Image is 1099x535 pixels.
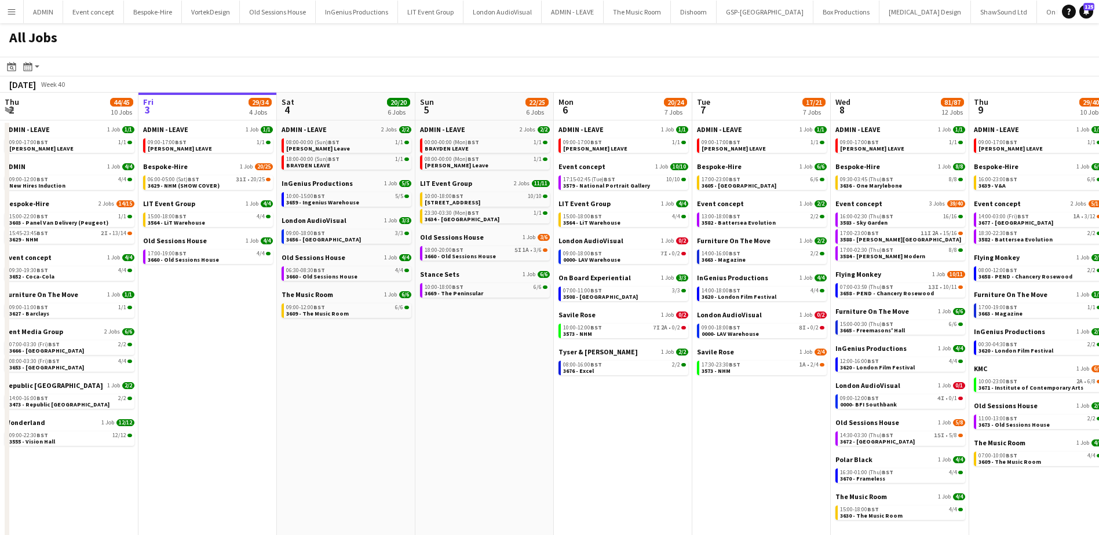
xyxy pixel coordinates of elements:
[261,126,273,133] span: 1/1
[697,162,827,171] a: Bespoke-Hire1 Job6/6
[175,138,187,146] span: BST
[425,215,499,223] span: 3634 - Botree Hotel Ballroom
[9,140,48,145] span: 09:00-17:00
[384,217,397,224] span: 1 Job
[5,162,134,171] a: ADMIN1 Job4/4
[840,230,879,236] span: 17:00-23:00
[282,125,411,179] div: ADMIN - LEAVE2 Jobs2/208:00-00:00 (Sun)BST1/1[PERSON_NAME] Leave18:00-00:00 (Sun)BST1/1BRAYDEN LEAVE
[240,163,253,170] span: 1 Job
[978,219,1053,226] span: 3677 - Somerset House
[702,212,824,226] a: 13:00-18:00BST2/23582 - Battersea Evolution
[835,199,965,270] div: Event concept3 Jobs39/4016:00-02:30 (Thu)BST16/163583 - Sky Garden17:00-23:00BST11I2A•15/163588 -...
[813,1,879,23] button: Box Productions
[9,229,132,243] a: 15:45-23:45BST2I•13/143629 - NHM
[943,230,957,236] span: 15/16
[425,199,480,206] span: 3564 - Trafalgar Square
[36,229,48,237] span: BST
[799,163,812,170] span: 1 Job
[563,138,686,152] a: 09:00-17:00BST1/1[PERSON_NAME] LEAVE
[1087,230,1096,236] span: 2/2
[949,177,957,182] span: 8/8
[1076,126,1089,133] span: 1 Job
[702,219,776,226] span: 3582 - Battersea Evolution
[697,125,827,134] a: ADMIN - LEAVE1 Job1/1
[122,126,134,133] span: 1/1
[929,200,945,207] span: 3 Jobs
[563,175,686,189] a: 17:15-02:45 (Tue)BST10/103579 - National Portrait Gallery
[1083,3,1094,10] span: 125
[534,210,542,216] span: 1/1
[974,125,1019,134] span: ADMIN - LEAVE
[670,163,688,170] span: 10/10
[1006,138,1017,146] span: BST
[9,236,38,243] span: 3629 - NHM
[420,125,550,179] div: ADMIN - LEAVE2 Jobs2/200:00-00:00 (Mon)BST1/1BRAYDEN LEAVE08:00-00:00 (Mon)BST1/1[PERSON_NAME] Leave
[143,125,188,134] span: ADMIN - LEAVE
[563,219,620,226] span: 3564 - LiT Warehouse
[943,214,957,219] span: 16/16
[702,182,776,189] span: 3605 - Tower of London
[143,236,273,245] a: Old Sessions House1 Job4/4
[240,1,316,23] button: Old Sessions House
[1074,214,1080,219] span: 1A
[286,156,339,162] span: 18:00-00:00 (Sun)
[420,125,465,134] span: ADMIN - LEAVE
[261,200,273,207] span: 4/4
[702,145,766,152] span: ANDY LEAVE
[558,125,688,134] a: ADMIN - LEAVE1 Job1/1
[425,209,547,222] a: 23:30-03:30 (Mon)BST1/13634 - [GEOGRAPHIC_DATA]
[729,138,740,146] span: BST
[381,126,397,133] span: 2 Jobs
[286,138,409,152] a: 08:00-00:00 (Sun)BST1/1[PERSON_NAME] Leave
[143,199,273,208] a: LIT Event Group1 Job4/4
[143,125,273,134] a: ADMIN - LEAVE1 Job1/1
[563,212,686,226] a: 15:00-18:00BST4/43564 - LiT Warehouse
[697,162,742,171] span: Bespoke-Hire
[558,162,688,199] div: Event concept1 Job10/1017:15-02:45 (Tue)BST10/103579 - National Portrait Gallery
[1006,229,1017,237] span: BST
[286,145,350,152] span: Shane Leave
[36,138,48,146] span: BST
[148,145,212,152] span: ANDY LEAVE
[697,236,827,245] a: Furniture On The Move1 Job2/2
[938,163,951,170] span: 1 Job
[538,126,550,133] span: 2/2
[717,1,813,23] button: GSP-[GEOGRAPHIC_DATA]
[148,138,271,152] a: 09:00-17:00BST1/1[PERSON_NAME] LEAVE
[9,219,108,226] span: 3603 - Panel Van Delivery (Peugeot)
[398,1,463,23] button: LIT Event Group
[143,236,207,245] span: Old Sessions House
[563,182,650,189] span: 3579 - National Portrait Gallery
[1079,5,1093,19] a: 125
[9,175,132,189] a: 09:00-12:00BST4/4New Hires Induction
[810,214,819,219] span: 2/2
[840,212,963,226] a: 16:00-02:30 (Thu)BST16/163583 - Sky Garden
[1071,200,1086,207] span: 2 Jobs
[395,193,403,199] span: 5/5
[697,199,827,236] div: Event concept1 Job2/213:00-18:00BST2/23582 - Battersea Evolution
[672,214,680,219] span: 4/4
[9,138,132,152] a: 09:00-17:00BST1/1[PERSON_NAME] LEAVE
[282,216,346,225] span: London AudioVisual
[563,214,602,219] span: 15:00-18:00
[9,230,132,236] div: •
[257,214,265,219] span: 4/4
[604,175,615,183] span: BST
[840,138,963,152] a: 09:00-17:00BST1/1[PERSON_NAME] LEAVE
[236,177,246,182] span: 31I
[143,199,195,208] span: LIT Event Group
[799,200,812,207] span: 1 Job
[395,156,403,162] span: 1/1
[9,230,48,236] span: 15:45-23:45
[840,229,963,243] a: 17:00-23:00BST11I2A•15/163588 - [PERSON_NAME][GEOGRAPHIC_DATA]
[148,219,205,226] span: 3564 - LiT Warehouse
[840,219,888,226] span: 3583 - Sky Garden
[118,140,126,145] span: 1/1
[697,199,744,208] span: Event concept
[840,140,879,145] span: 09:00-17:00
[590,212,602,220] span: BST
[148,175,271,189] a: 06:00-05:00 (Sat)BST31I•20/253629 - NHM (SHOW COVER)
[676,126,688,133] span: 1/1
[420,233,484,241] span: Old Sessions House
[666,177,680,182] span: 10/10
